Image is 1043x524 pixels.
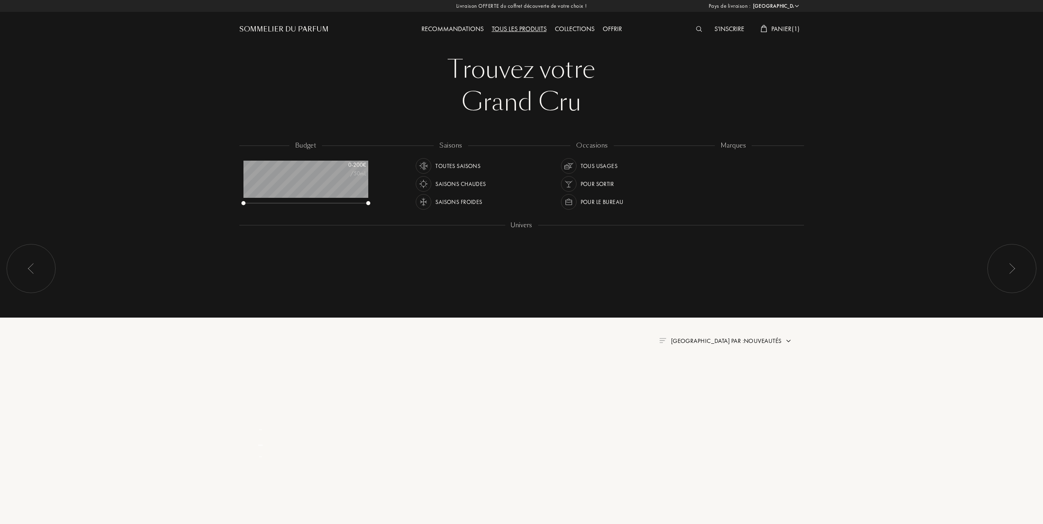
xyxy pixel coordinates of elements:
[418,160,429,172] img: usage_season_average_white.svg
[715,141,752,150] div: marques
[1009,263,1015,274] img: arr_left.svg
[289,141,322,150] div: budget
[563,178,574,190] img: usage_occasion_party_white.svg
[488,25,551,33] a: Tous les produits
[581,158,618,174] div: Tous usages
[599,25,626,33] a: Offrir
[570,141,613,150] div: occasions
[243,450,279,459] div: _
[244,488,277,520] img: pf_empty.png
[244,369,277,401] img: pf_empty.png
[417,24,488,35] div: Recommandations
[551,24,599,35] div: Collections
[434,141,468,150] div: saisons
[417,25,488,33] a: Recommandations
[710,24,748,35] div: S'inscrire
[599,24,626,35] div: Offrir
[435,176,486,192] div: Saisons chaudes
[488,24,551,35] div: Tous les produits
[771,25,800,33] span: Panier ( 1 )
[246,86,798,119] div: Grand Cru
[785,338,792,344] img: arrow.png
[239,25,329,34] a: Sommelier du Parfum
[418,178,429,190] img: usage_season_hot_white.svg
[325,161,366,169] div: 0 - 200 €
[551,25,599,33] a: Collections
[581,194,624,210] div: Pour le bureau
[435,194,482,210] div: Saisons froides
[581,176,614,192] div: Pour sortir
[505,221,538,230] div: Univers
[794,3,800,9] img: arrow_w.png
[418,196,429,208] img: usage_season_cold_white.svg
[435,158,480,174] div: Toutes saisons
[709,2,751,10] span: Pays de livraison :
[696,26,702,32] img: search_icn_white.svg
[246,53,798,86] div: Trouvez votre
[243,433,279,449] div: _
[325,169,366,178] div: /50mL
[28,263,34,274] img: arr_left.svg
[243,423,279,432] div: _
[761,25,767,32] img: cart_white.svg
[563,160,574,172] img: usage_occasion_all_white.svg
[710,25,748,33] a: S'inscrire
[563,196,574,208] img: usage_occasion_work_white.svg
[659,338,666,343] img: filter_by.png
[671,337,782,345] span: [GEOGRAPHIC_DATA] par : Nouveautés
